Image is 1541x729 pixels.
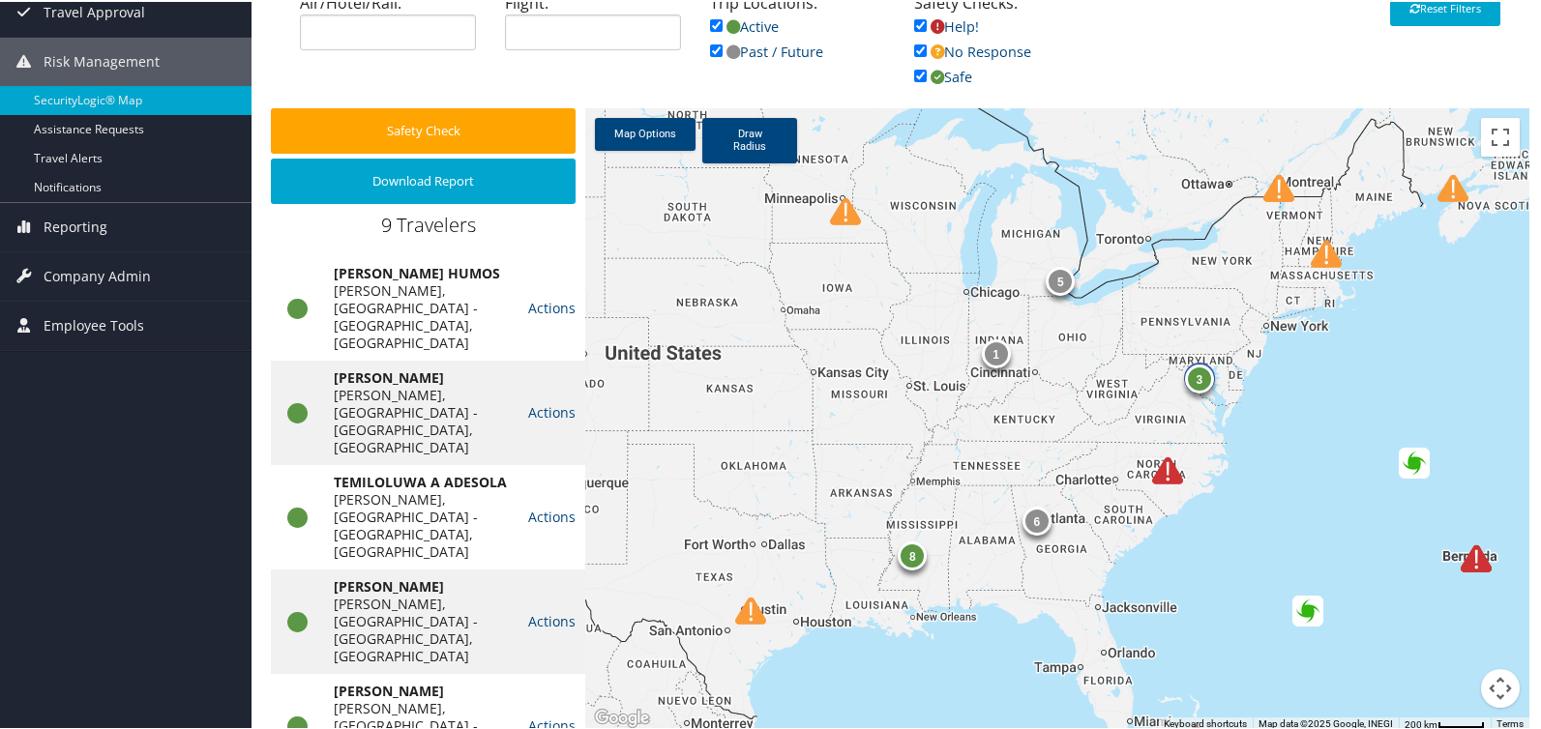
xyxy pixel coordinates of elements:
div: [PERSON_NAME] [334,681,509,698]
a: Help! [914,15,979,34]
a: Draw Radius [702,116,797,161]
div: [PERSON_NAME] [334,576,509,594]
span: 200 km [1405,717,1437,728]
a: Actions [528,610,576,628]
div: [PERSON_NAME] [334,367,509,385]
a: Open this area in Google Maps (opens a new window) [590,704,654,729]
div: [PERSON_NAME], [GEOGRAPHIC_DATA] - [GEOGRAPHIC_DATA], [GEOGRAPHIC_DATA] [334,489,509,559]
span: Risk Management [44,36,160,84]
span: Employee Tools [44,300,144,348]
a: Actions [528,401,576,420]
div: 5 [1046,265,1075,294]
div: 9 Travelers [271,210,585,247]
button: Keyboard shortcuts [1164,715,1247,729]
a: Map Options [595,116,696,149]
div: 3 [1185,363,1214,392]
div: Green alert for tropical cyclone IMELDA-25. Population affected by Category 1 (120 km/h) wind spe... [1292,594,1323,625]
a: No Response [914,41,1031,59]
div: [PERSON_NAME], [GEOGRAPHIC_DATA] - [GEOGRAPHIC_DATA], [GEOGRAPHIC_DATA] [334,280,509,350]
button: Map Scale: 200 km per 45 pixels [1399,715,1491,729]
span: Reporting [44,201,107,249]
button: Safety Check [271,106,576,152]
a: Active [710,15,779,34]
div: TEMILOLUWA A ADESOLA [334,472,509,489]
div: 6 [1022,505,1052,534]
div: [PERSON_NAME], [GEOGRAPHIC_DATA] - [GEOGRAPHIC_DATA], [GEOGRAPHIC_DATA] [334,385,509,454]
a: Terms (opens in new tab) [1497,716,1524,727]
a: Actions [528,506,576,524]
button: Map camera controls [1481,667,1520,706]
a: Past / Future [710,41,823,59]
img: Google [590,704,654,729]
button: Toggle fullscreen view [1481,116,1520,155]
div: Green alert for tropical cyclone HUMBERTO-25. Population affected by Category 1 (120 km/h) wind s... [1399,446,1430,477]
span: Company Admin [44,250,151,299]
button: Download Report [271,157,576,202]
a: Safe [914,66,972,84]
div: [PERSON_NAME] HUMOS [334,263,509,280]
div: [PERSON_NAME], [GEOGRAPHIC_DATA] - [GEOGRAPHIC_DATA], [GEOGRAPHIC_DATA] [334,594,509,663]
span: Map data ©2025 Google, INEGI [1259,716,1393,727]
div: 8 [898,540,927,569]
div: 1 [982,338,1011,367]
a: Actions [528,297,576,315]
